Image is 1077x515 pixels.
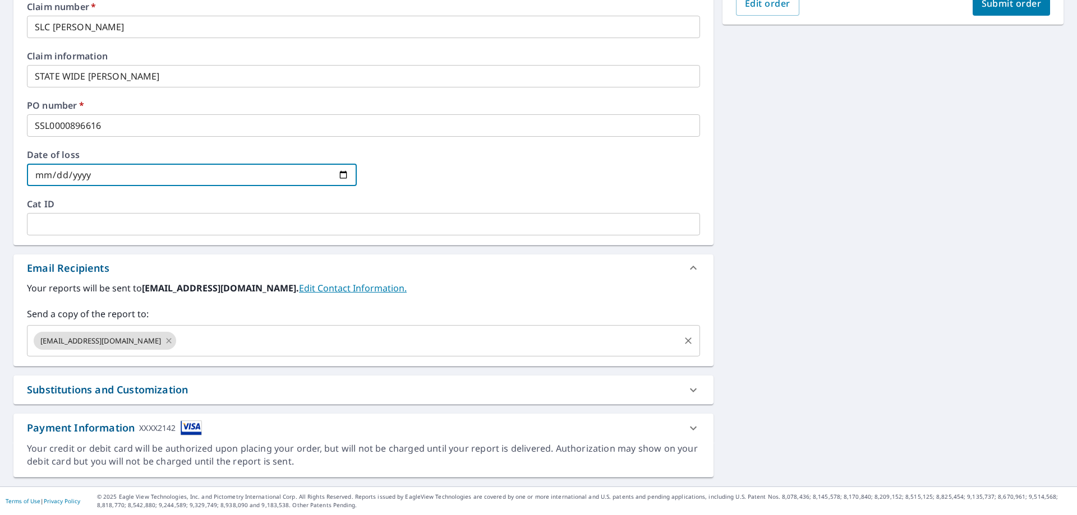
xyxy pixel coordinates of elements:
div: Payment InformationXXXX2142cardImage [13,414,714,442]
label: Claim information [27,52,700,61]
b: [EMAIL_ADDRESS][DOMAIN_NAME]. [142,282,299,294]
label: Your reports will be sent to [27,281,700,295]
span: [EMAIL_ADDRESS][DOMAIN_NAME] [34,336,168,346]
button: Clear [680,333,696,349]
label: Send a copy of the report to: [27,307,700,321]
label: Claim number [27,2,700,11]
p: © 2025 Eagle View Technologies, Inc. and Pictometry International Corp. All Rights Reserved. Repo... [97,493,1071,509]
p: | [6,498,80,504]
label: PO number [27,101,700,110]
div: Substitutions and Customization [27,382,188,397]
div: [EMAIL_ADDRESS][DOMAIN_NAME] [34,332,176,350]
a: Privacy Policy [44,497,80,505]
div: Email Recipients [13,254,714,281]
label: Date of loss [27,150,357,159]
a: Terms of Use [6,497,40,505]
div: Payment Information [27,420,202,435]
div: Your credit or debit card will be authorized upon placing your order, but will not be charged unt... [27,442,700,468]
div: Email Recipients [27,261,109,276]
div: XXXX2142 [139,420,176,435]
a: EditContactInfo [299,282,407,294]
div: Substitutions and Customization [13,375,714,404]
label: Cat ID [27,199,700,208]
img: cardImage [181,420,202,435]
